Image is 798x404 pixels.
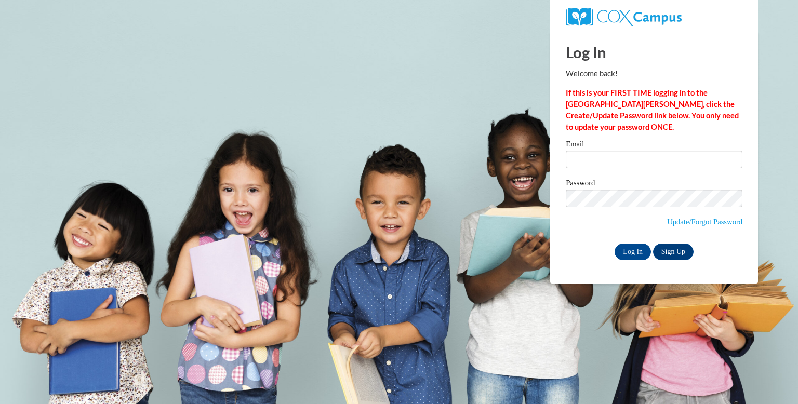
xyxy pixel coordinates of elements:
img: COX Campus [566,8,682,26]
h1: Log In [566,42,742,63]
p: Welcome back! [566,68,742,79]
a: COX Campus [566,12,682,21]
a: Sign Up [653,244,694,260]
input: Log In [615,244,651,260]
a: Update/Forgot Password [667,218,742,226]
strong: If this is your FIRST TIME logging in to the [GEOGRAPHIC_DATA][PERSON_NAME], click the Create/Upd... [566,88,739,131]
label: Email [566,140,742,151]
label: Password [566,179,742,190]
